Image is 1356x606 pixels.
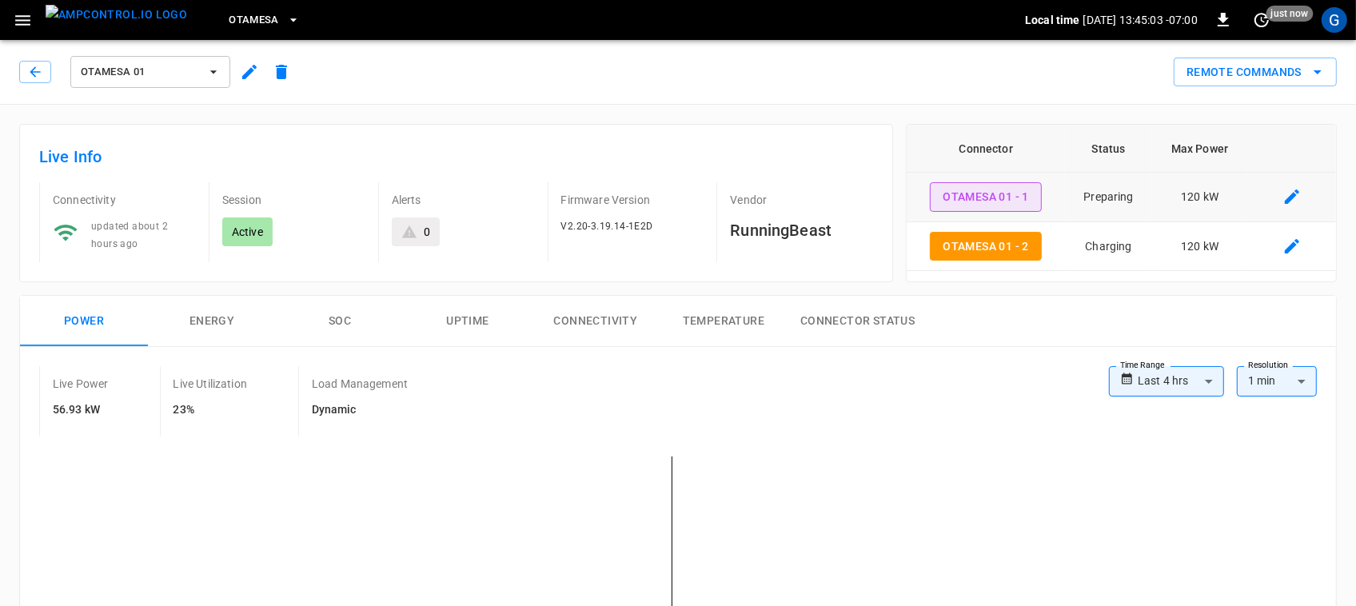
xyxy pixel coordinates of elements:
[46,5,187,25] img: ampcontrol.io logo
[788,296,927,347] button: Connector Status
[229,11,279,30] span: OtaMesa
[1065,222,1152,272] td: Charging
[1266,6,1314,22] span: just now
[907,125,1336,271] table: connector table
[1138,366,1224,397] div: Last 4 hrs
[20,296,148,347] button: Power
[1025,12,1080,28] p: Local time
[730,192,873,208] p: Vendor
[232,224,263,240] p: Active
[730,217,873,243] h6: RunningBeast
[1120,359,1165,372] label: Time Range
[424,224,430,240] div: 0
[312,376,408,392] p: Load Management
[312,401,408,419] h6: Dynamic
[222,192,365,208] p: Session
[39,144,873,169] h6: Live Info
[53,192,196,208] p: Connectivity
[1174,58,1337,87] div: remote commands options
[532,296,660,347] button: Connectivity
[1152,125,1247,173] th: Max Power
[91,221,168,249] span: updated about 2 hours ago
[148,296,276,347] button: Energy
[81,63,199,82] span: OtaMesa 01
[1152,222,1247,272] td: 120 kW
[907,125,1065,173] th: Connector
[53,376,109,392] p: Live Power
[660,296,788,347] button: Temperature
[561,192,704,208] p: Firmware Version
[1174,58,1337,87] button: Remote Commands
[1249,7,1274,33] button: set refresh interval
[930,232,1042,261] button: OtaMesa 01 - 2
[561,221,653,232] span: V2.20-3.19.14-1E2D
[53,401,109,419] h6: 56.93 kW
[1322,7,1347,33] div: profile-icon
[1152,173,1247,222] td: 120 kW
[276,296,404,347] button: SOC
[930,182,1042,212] button: OtaMesa 01 - 1
[1065,173,1152,222] td: Preparing
[173,401,247,419] h6: 23%
[1065,125,1152,173] th: Status
[1248,359,1288,372] label: Resolution
[222,5,306,36] button: OtaMesa
[1237,366,1317,397] div: 1 min
[404,296,532,347] button: Uptime
[392,192,535,208] p: Alerts
[173,376,247,392] p: Live Utilization
[1083,12,1198,28] p: [DATE] 13:45:03 -07:00
[70,56,230,88] button: OtaMesa 01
